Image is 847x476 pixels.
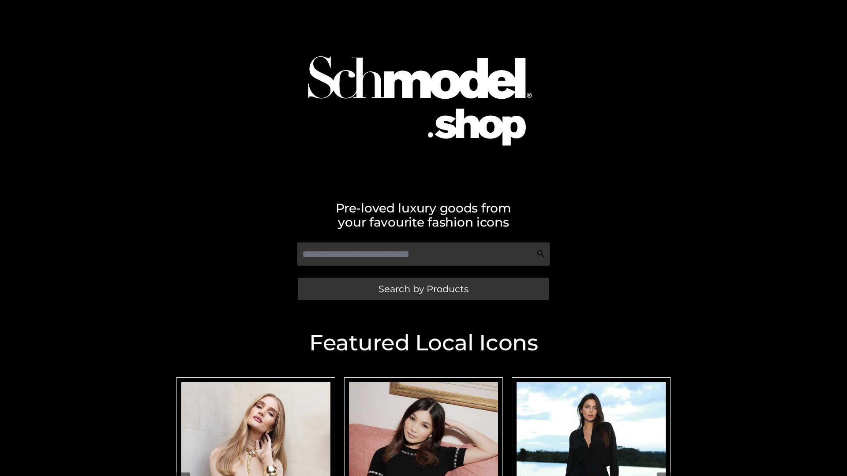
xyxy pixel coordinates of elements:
h2: Featured Local Icons​ [172,332,675,354]
h2: Pre-loved luxury goods from your favourite fashion icons [172,201,675,229]
span: Search by Products [379,284,468,294]
img: Search Icon [536,249,545,258]
a: Search by Products [298,278,549,300]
